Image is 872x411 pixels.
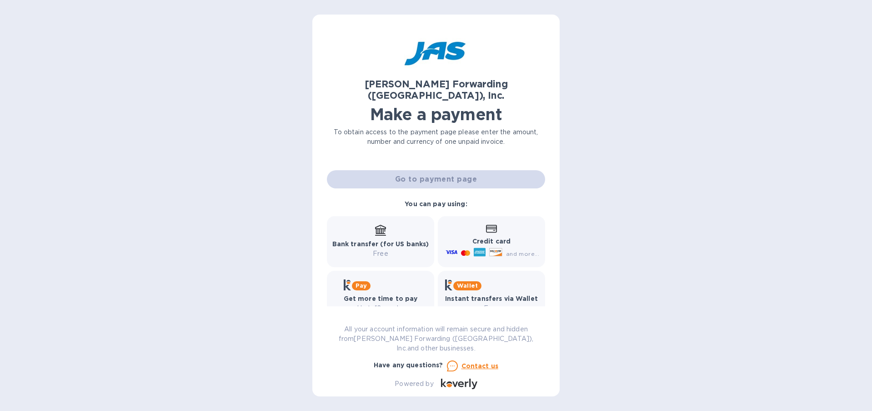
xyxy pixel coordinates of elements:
b: [PERSON_NAME] Forwarding ([GEOGRAPHIC_DATA]), Inc. [365,78,508,101]
b: Have any questions? [374,361,443,369]
b: Get more time to pay [344,295,418,302]
h1: Make a payment [327,105,545,124]
b: Instant transfers via Wallet [445,295,538,302]
p: Powered by [395,379,433,389]
p: Up to 12 weeks [344,304,418,313]
span: and more... [506,250,539,257]
u: Contact us [461,362,499,370]
p: All your account information will remain secure and hidden from [PERSON_NAME] Forwarding ([GEOGRA... [327,325,545,353]
b: Pay [356,282,367,289]
p: Free [332,249,429,259]
p: Free [445,304,538,313]
b: You can pay using: [405,200,467,208]
b: Wallet [457,282,478,289]
b: Credit card [472,238,511,245]
b: Bank transfer (for US banks) [332,240,429,248]
p: To obtain access to the payment page please enter the amount, number and currency of one unpaid i... [327,127,545,147]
